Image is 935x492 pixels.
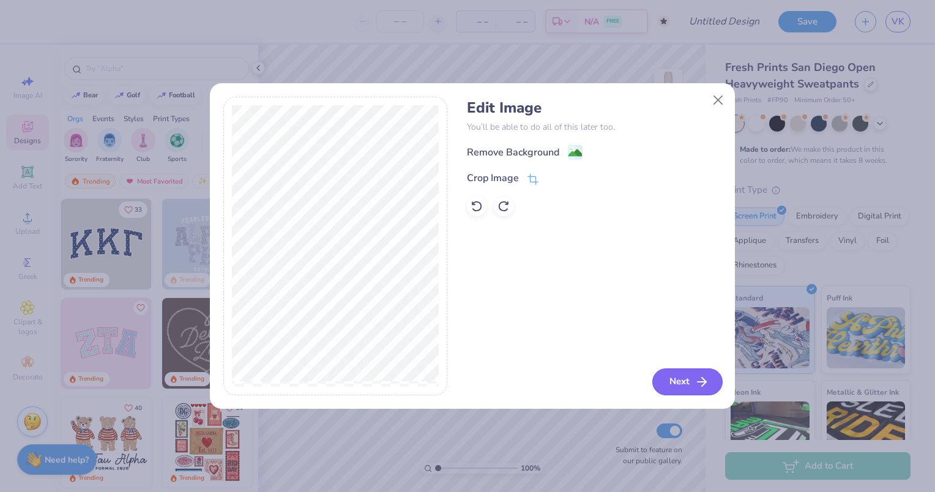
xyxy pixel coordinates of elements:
div: Remove Background [467,145,559,160]
button: Close [706,88,729,111]
h4: Edit Image [467,99,721,117]
div: Crop Image [467,171,519,185]
p: You’ll be able to do all of this later too. [467,121,721,133]
button: Next [652,368,723,395]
